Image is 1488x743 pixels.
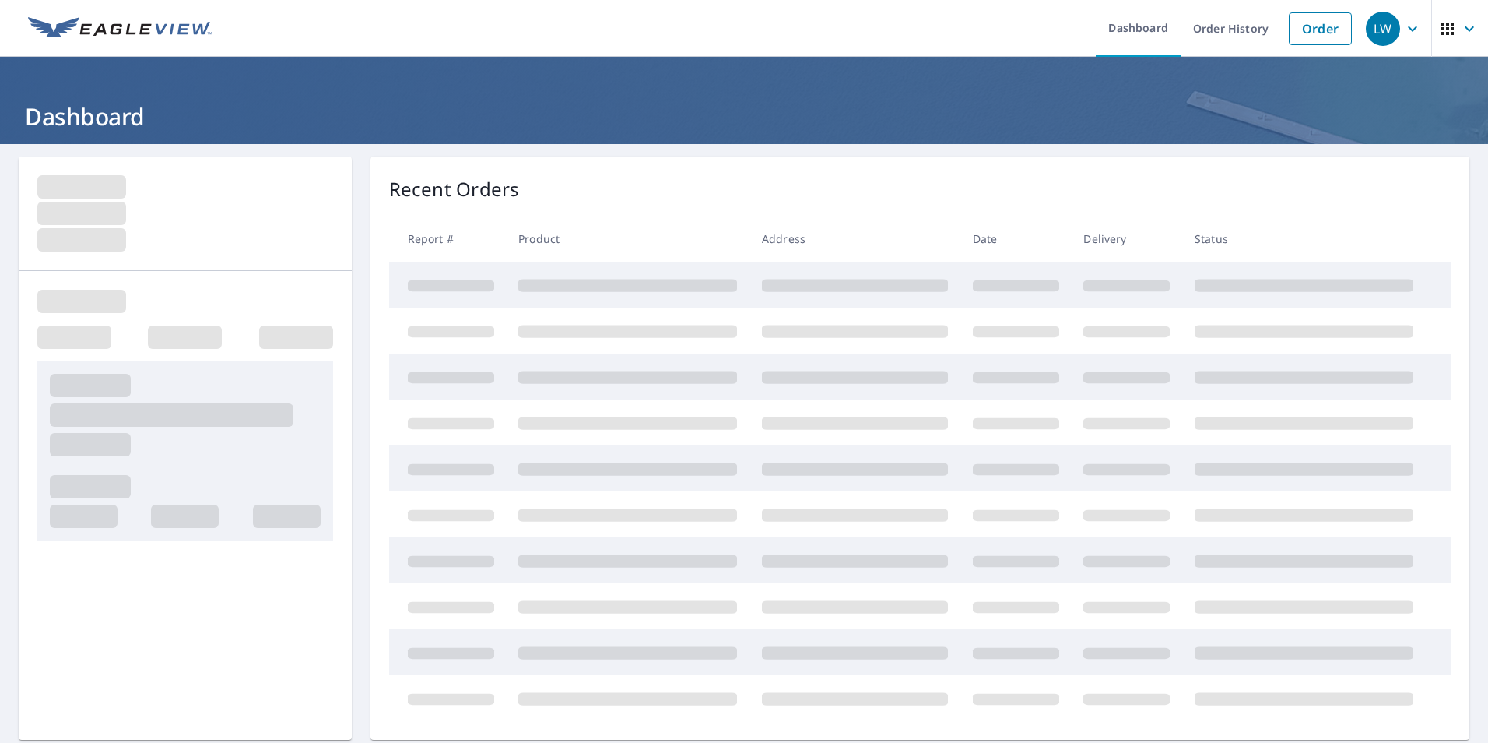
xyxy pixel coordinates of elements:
div: LW [1366,12,1400,46]
th: Address [749,216,960,262]
a: Order [1289,12,1352,45]
th: Report # [389,216,507,262]
img: EV Logo [28,17,212,40]
h1: Dashboard [19,100,1469,132]
th: Date [960,216,1072,262]
th: Delivery [1071,216,1182,262]
th: Status [1182,216,1426,262]
p: Recent Orders [389,175,520,203]
th: Product [506,216,749,262]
